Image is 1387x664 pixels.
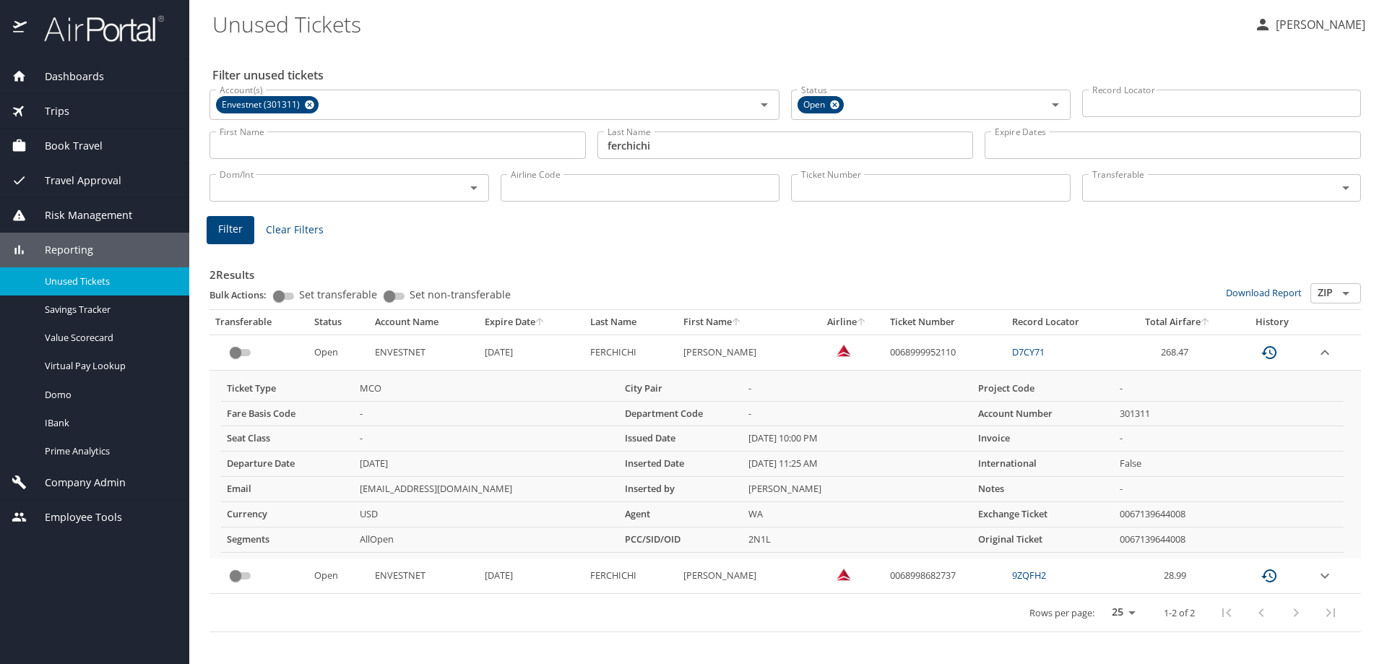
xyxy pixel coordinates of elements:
[1336,178,1356,198] button: Open
[299,290,377,300] span: Set transferable
[972,502,1114,527] th: Exchange Ticket
[369,559,479,594] td: ENVESTNET
[837,343,851,358] img: Delta Airlines
[857,318,867,327] button: sort
[209,288,278,301] p: Bulk Actions:
[27,242,93,258] span: Reporting
[1114,401,1344,426] td: 301311
[884,310,1006,335] th: Ticket Number
[798,96,844,113] div: Open
[13,14,28,43] img: icon-airportal.png
[221,376,354,401] th: Ticket Type
[884,559,1006,594] td: 0068998682737
[1234,310,1310,335] th: History
[45,303,172,316] span: Savings Tracker
[754,95,774,115] button: Open
[369,335,479,370] td: ENVESTNET
[354,452,619,477] td: [DATE]
[45,331,172,345] span: Value Scorecard
[1316,567,1334,585] button: expand row
[1271,16,1365,33] p: [PERSON_NAME]
[354,401,619,426] td: -
[464,178,484,198] button: Open
[743,401,972,426] td: -
[972,452,1114,477] th: International
[45,275,172,288] span: Unused Tickets
[45,388,172,402] span: Domo
[27,103,69,119] span: Trips
[1045,95,1066,115] button: Open
[1012,569,1046,582] a: 9ZQFH2
[221,376,1344,553] table: more info about unused tickets
[27,509,122,525] span: Employee Tools
[972,527,1114,553] th: Original Ticket
[743,527,972,553] td: 2N1L
[479,310,584,335] th: Expire Date
[1012,345,1045,358] a: D7CY71
[266,221,324,239] span: Clear Filters
[1114,477,1344,502] td: -
[743,376,972,401] td: -
[354,502,619,527] td: USD
[260,217,329,243] button: Clear Filters
[619,477,743,502] th: Inserted by
[1201,318,1211,327] button: sort
[1029,608,1094,618] p: Rows per page:
[743,502,972,527] td: WA
[619,376,743,401] th: City Pair
[215,316,303,329] div: Transferable
[27,173,121,189] span: Travel Approval
[1114,527,1344,553] td: 0067139644008
[1316,344,1334,361] button: expand row
[207,216,254,244] button: Filter
[1114,452,1344,477] td: False
[221,452,354,477] th: Departure Date
[212,1,1243,46] h1: Unused Tickets
[884,335,1006,370] td: 0068999952110
[1336,283,1356,303] button: Open
[369,310,479,335] th: Account Name
[743,426,972,452] td: [DATE] 10:00 PM
[221,477,354,502] th: Email
[479,335,584,370] td: [DATE]
[619,401,743,426] th: Department Code
[810,310,885,335] th: Airline
[798,98,834,113] span: Open
[678,559,810,594] td: [PERSON_NAME]
[584,559,678,594] td: FERCHICHI
[1114,376,1344,401] td: -
[218,220,243,238] span: Filter
[1121,335,1234,370] td: 268.47
[837,567,851,582] img: VxQ0i4AAAAASUVORK5CYII=
[221,527,354,553] th: Segments
[354,426,619,452] td: -
[678,310,810,335] th: First Name
[1114,426,1344,452] td: -
[584,335,678,370] td: FERCHICHI
[45,416,172,430] span: IBank
[972,477,1114,502] th: Notes
[1248,12,1371,38] button: [PERSON_NAME]
[308,310,368,335] th: Status
[743,477,972,502] td: [PERSON_NAME]
[209,310,1361,632] table: custom pagination table
[619,452,743,477] th: Inserted Date
[354,477,619,502] td: [EMAIL_ADDRESS][DOMAIN_NAME]
[1121,559,1234,594] td: 28.99
[619,426,743,452] th: Issued Date
[27,475,126,491] span: Company Admin
[535,318,545,327] button: sort
[972,426,1114,452] th: Invoice
[216,98,308,113] span: Envestnet (301311)
[1121,310,1234,335] th: Total Airfare
[1100,602,1141,624] select: rows per page
[212,64,1364,87] h2: Filter unused tickets
[216,96,319,113] div: Envestnet (301311)
[972,401,1114,426] th: Account Number
[221,502,354,527] th: Currency
[209,258,1361,283] h3: 2 Results
[27,207,132,223] span: Risk Management
[27,138,103,154] span: Book Travel
[479,559,584,594] td: [DATE]
[732,318,742,327] button: sort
